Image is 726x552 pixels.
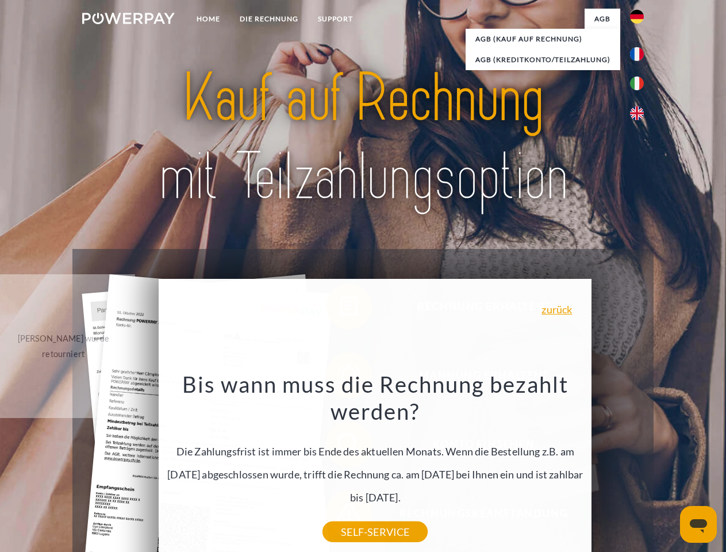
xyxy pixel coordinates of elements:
[680,506,717,543] iframe: Schaltfläche zum Öffnen des Messaging-Fensters
[166,370,585,532] div: Die Zahlungsfrist ist immer bis Ende des aktuellen Monats. Wenn die Bestellung z.B. am [DATE] abg...
[541,304,572,315] a: zurück
[466,49,620,70] a: AGB (Kreditkonto/Teilzahlung)
[308,9,363,29] a: SUPPORT
[630,76,644,90] img: it
[322,522,428,542] a: SELF-SERVICE
[82,13,175,24] img: logo-powerpay-white.svg
[630,10,644,24] img: de
[630,47,644,61] img: fr
[630,106,644,120] img: en
[230,9,308,29] a: DIE RECHNUNG
[466,29,620,49] a: AGB (Kauf auf Rechnung)
[166,370,585,425] h3: Bis wann muss die Rechnung bezahlt werden?
[585,9,620,29] a: agb
[110,55,616,220] img: title-powerpay_de.svg
[187,9,230,29] a: Home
